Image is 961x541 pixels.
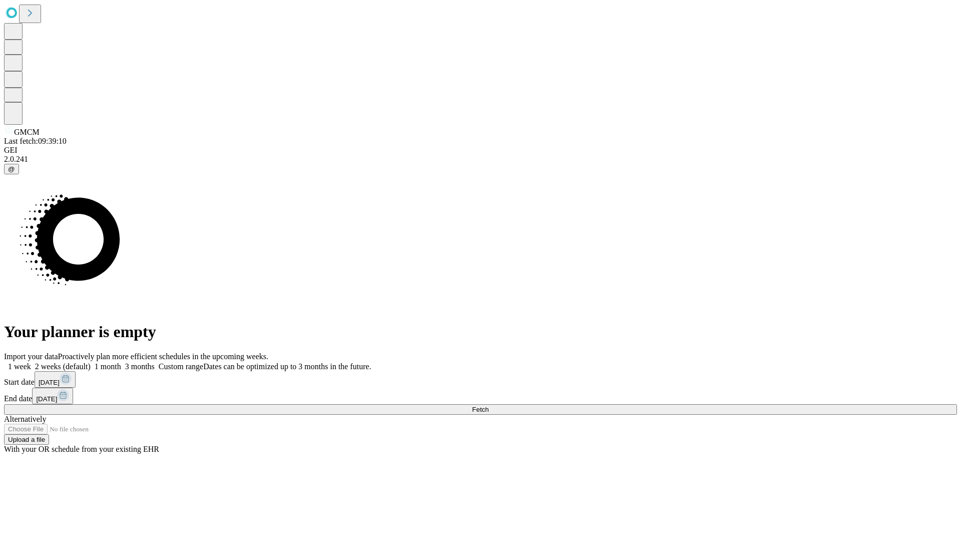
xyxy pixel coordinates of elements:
[4,323,957,341] h1: Your planner is empty
[4,388,957,404] div: End date
[203,362,371,371] span: Dates can be optimized up to 3 months in the future.
[8,362,31,371] span: 1 week
[472,406,489,413] span: Fetch
[35,371,76,388] button: [DATE]
[39,379,60,386] span: [DATE]
[4,445,159,453] span: With your OR schedule from your existing EHR
[4,155,957,164] div: 2.0.241
[8,165,15,173] span: @
[36,395,57,403] span: [DATE]
[95,362,121,371] span: 1 month
[35,362,91,371] span: 2 weeks (default)
[14,128,40,136] span: GMCM
[4,164,19,174] button: @
[4,404,957,415] button: Fetch
[4,415,46,423] span: Alternatively
[4,371,957,388] div: Start date
[4,434,49,445] button: Upload a file
[58,352,268,361] span: Proactively plan more efficient schedules in the upcoming weeks.
[4,146,957,155] div: GEI
[4,137,67,145] span: Last fetch: 09:39:10
[32,388,73,404] button: [DATE]
[4,352,58,361] span: Import your data
[159,362,203,371] span: Custom range
[125,362,155,371] span: 3 months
